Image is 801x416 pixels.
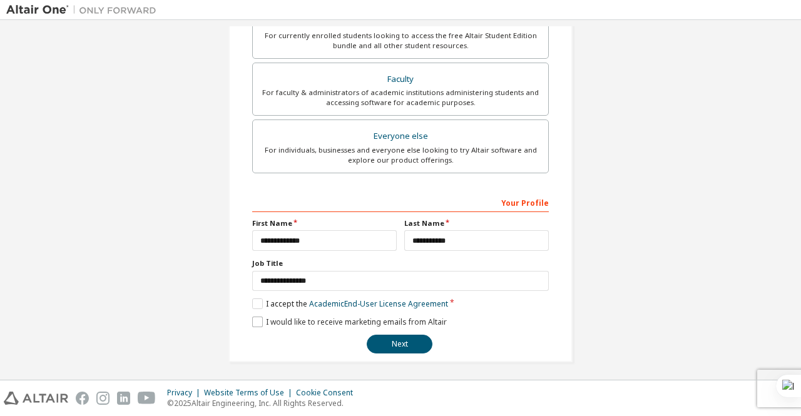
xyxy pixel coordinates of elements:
img: Altair One [6,4,163,16]
div: Cookie Consent [296,388,360,398]
img: instagram.svg [96,392,110,405]
label: I would like to receive marketing emails from Altair [252,317,447,327]
a: Academic End-User License Agreement [309,298,448,309]
img: facebook.svg [76,392,89,405]
div: For currently enrolled students looking to access the free Altair Student Edition bundle and all ... [260,31,541,51]
button: Next [367,335,432,353]
div: For faculty & administrators of academic institutions administering students and accessing softwa... [260,88,541,108]
div: For individuals, businesses and everyone else looking to try Altair software and explore our prod... [260,145,541,165]
img: altair_logo.svg [4,392,68,405]
p: © 2025 Altair Engineering, Inc. All Rights Reserved. [167,398,360,408]
div: Your Profile [252,192,549,212]
div: Website Terms of Use [204,388,296,398]
img: linkedin.svg [117,392,130,405]
label: Last Name [404,218,549,228]
div: Everyone else [260,128,541,145]
div: Faculty [260,71,541,88]
img: youtube.svg [138,392,156,405]
div: Privacy [167,388,204,398]
label: First Name [252,218,397,228]
label: Job Title [252,258,549,268]
label: I accept the [252,298,448,309]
